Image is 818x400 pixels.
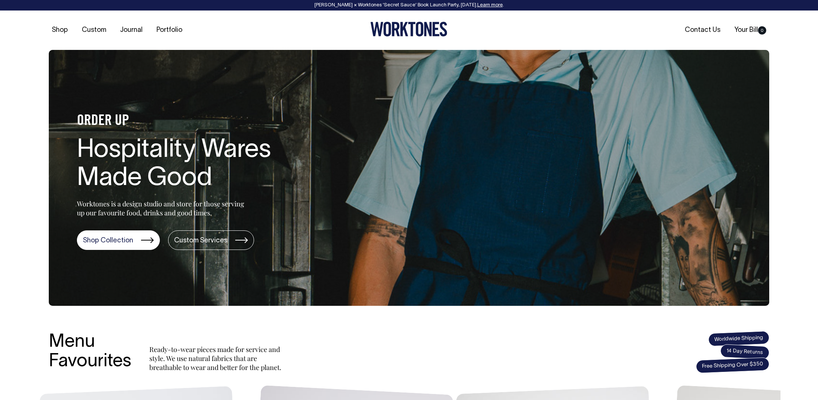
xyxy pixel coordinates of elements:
a: Portfolio [153,24,185,36]
p: Ready-to-wear pieces made for service and style. We use natural fabrics that are breathable to we... [149,345,284,372]
a: Your Bill0 [731,24,769,36]
a: Contact Us [682,24,723,36]
h1: Hospitality Wares Made Good [77,137,317,193]
span: Free Shipping Over $350 [696,357,769,373]
span: 14 Day Returns [720,344,770,360]
a: Journal [117,24,146,36]
div: [PERSON_NAME] × Worktones ‘Secret Sauce’ Book Launch Party, [DATE]. . [8,3,810,8]
span: Worldwide Shipping [708,331,769,347]
a: Custom Services [168,230,254,250]
a: Shop Collection [77,230,160,250]
h4: ORDER UP [77,113,317,129]
span: 0 [758,26,766,35]
h3: Menu Favourites [49,332,131,372]
a: Custom [79,24,109,36]
a: Learn more [477,3,503,8]
a: Shop [49,24,71,36]
p: Worktones is a design studio and store for those serving up our favourite food, drinks and good t... [77,199,248,217]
